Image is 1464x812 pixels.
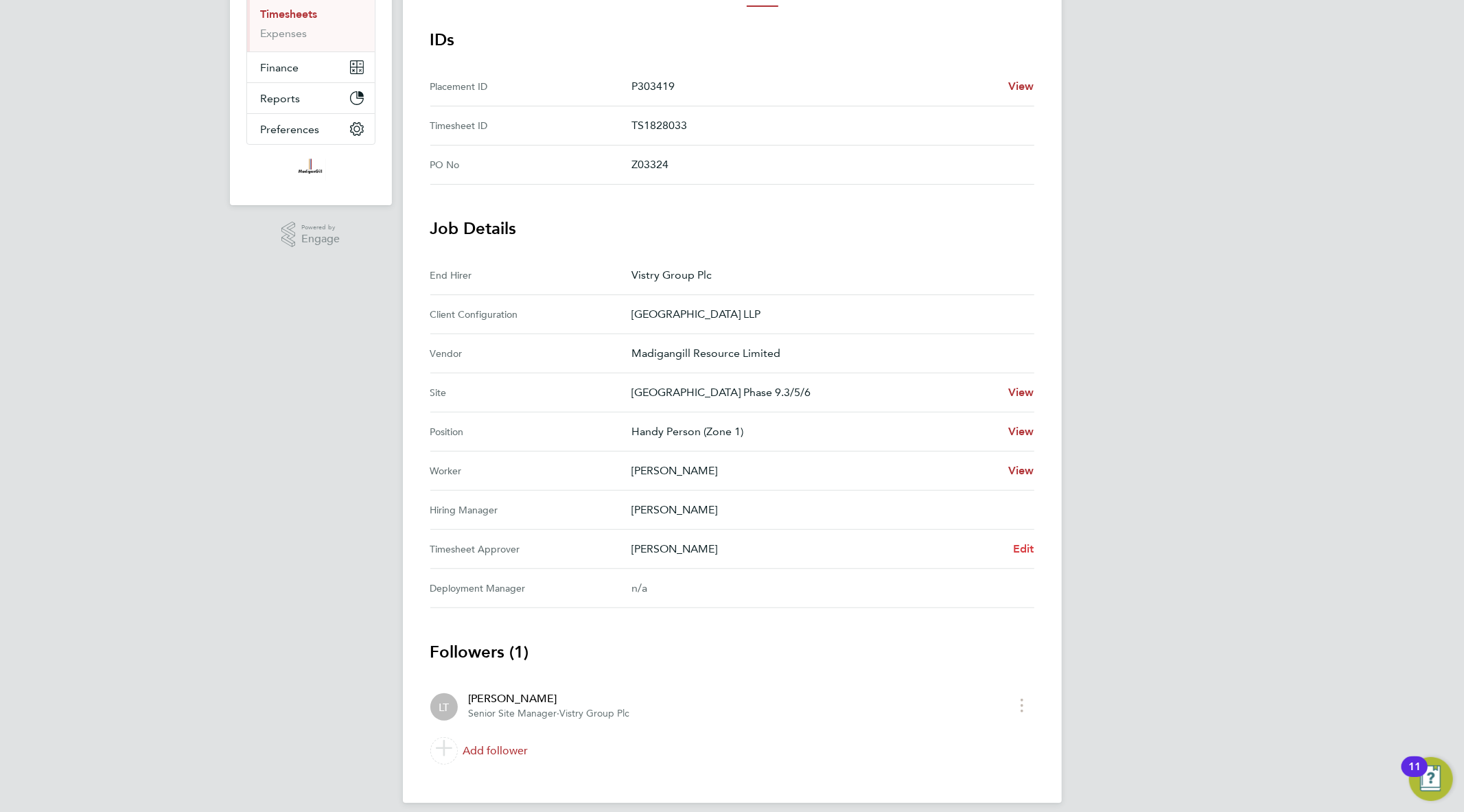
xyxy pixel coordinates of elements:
[247,114,375,144] button: Preferences
[430,541,631,557] div: Timesheet Approver
[281,222,340,248] a: Powered byEngage
[430,306,631,323] div: Client Configuration
[247,52,375,82] button: Finance
[430,580,631,596] div: Deployment Manager
[631,156,1023,173] p: Z03324
[430,156,631,173] div: PO No
[1008,425,1034,438] span: View
[631,267,1023,283] p: Vistry Group Plc
[631,502,1023,518] p: [PERSON_NAME]
[1008,384,1034,401] a: View
[261,8,318,21] a: Timesheets
[430,424,631,440] div: Position
[430,384,631,401] div: Site
[631,345,1023,362] p: Madigangill Resource Limited
[1008,78,1034,95] a: View
[430,693,458,721] div: Lewis Tucker
[261,123,320,136] span: Preferences
[1008,386,1034,399] span: View
[631,384,997,401] p: [GEOGRAPHIC_DATA] Phase 9.3/5/6
[1013,542,1034,555] span: Edit
[430,345,631,362] div: Vendor
[631,424,997,440] p: Handy Person (Zone 1)
[295,159,326,181] img: madigangill-logo-retina.png
[1013,541,1034,557] a: Edit
[261,27,307,40] a: Expenses
[301,233,340,245] span: Engage
[1008,463,1034,479] a: View
[247,83,375,113] button: Reports
[1409,757,1453,801] button: Open Resource Center, 11 new notifications
[631,117,1023,134] p: TS1828033
[430,502,631,518] div: Hiring Manager
[430,29,1034,51] h3: IDs
[560,708,630,719] span: Vistry Group Plc
[246,159,375,181] a: Go to home page
[1008,80,1034,93] span: View
[261,92,301,105] span: Reports
[430,117,631,134] div: Timesheet ID
[439,699,449,715] span: LT
[631,580,1012,596] div: n/a
[261,61,299,74] span: Finance
[1008,464,1034,477] span: View
[430,267,631,283] div: End Hirer
[557,708,560,719] span: ·
[631,463,997,479] p: [PERSON_NAME]
[469,708,557,719] span: Senior Site Manager
[430,218,1034,240] h3: Job Details
[430,463,631,479] div: Worker
[1008,424,1034,440] a: View
[430,29,1034,770] section: Details
[469,691,630,707] div: [PERSON_NAME]
[430,732,1034,770] a: Add follower
[631,78,997,95] p: P303419
[1010,695,1034,716] button: timesheet menu
[1408,767,1421,785] div: 11
[301,222,340,233] span: Powered by
[631,541,1002,557] p: [PERSON_NAME]
[631,306,1023,323] p: [GEOGRAPHIC_DATA] LLP
[430,641,1034,663] h3: Followers (1)
[430,78,631,95] div: Placement ID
